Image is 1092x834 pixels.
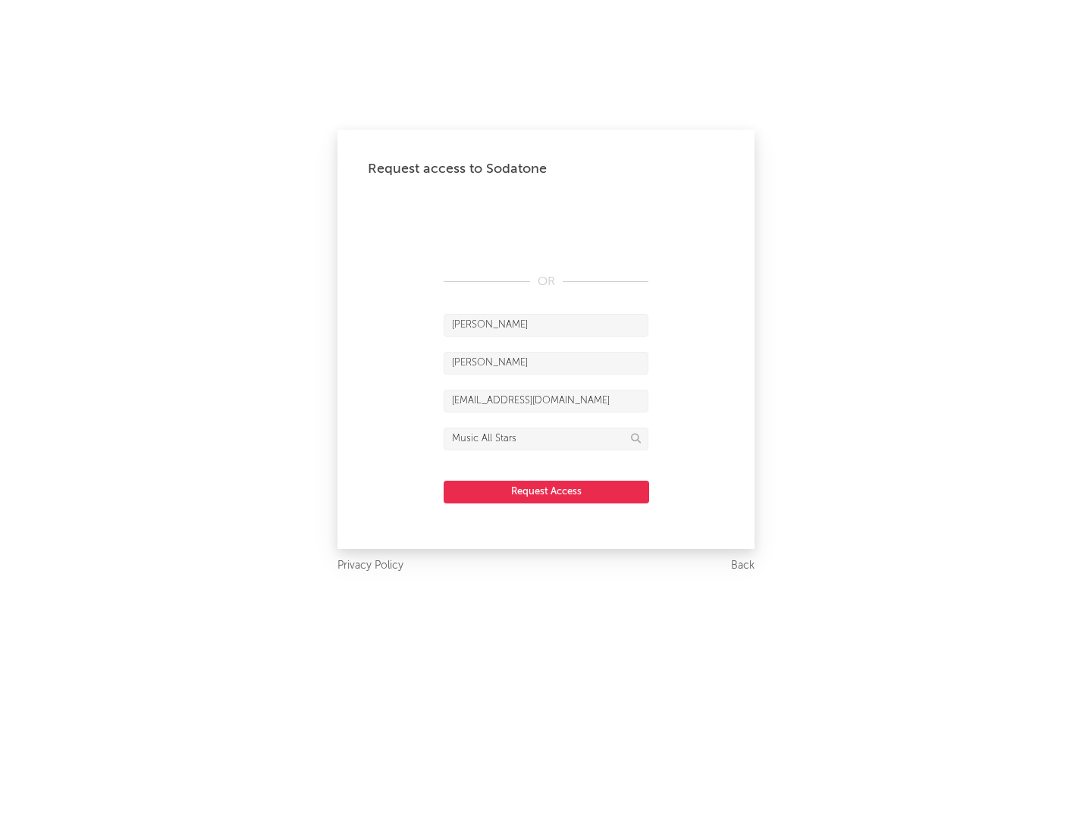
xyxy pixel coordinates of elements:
input: First Name [444,314,648,337]
input: Last Name [444,352,648,375]
button: Request Access [444,481,649,503]
input: Division [444,428,648,450]
input: Email [444,390,648,412]
a: Back [731,557,755,575]
a: Privacy Policy [337,557,403,575]
div: Request access to Sodatone [368,160,724,178]
div: OR [444,273,648,291]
